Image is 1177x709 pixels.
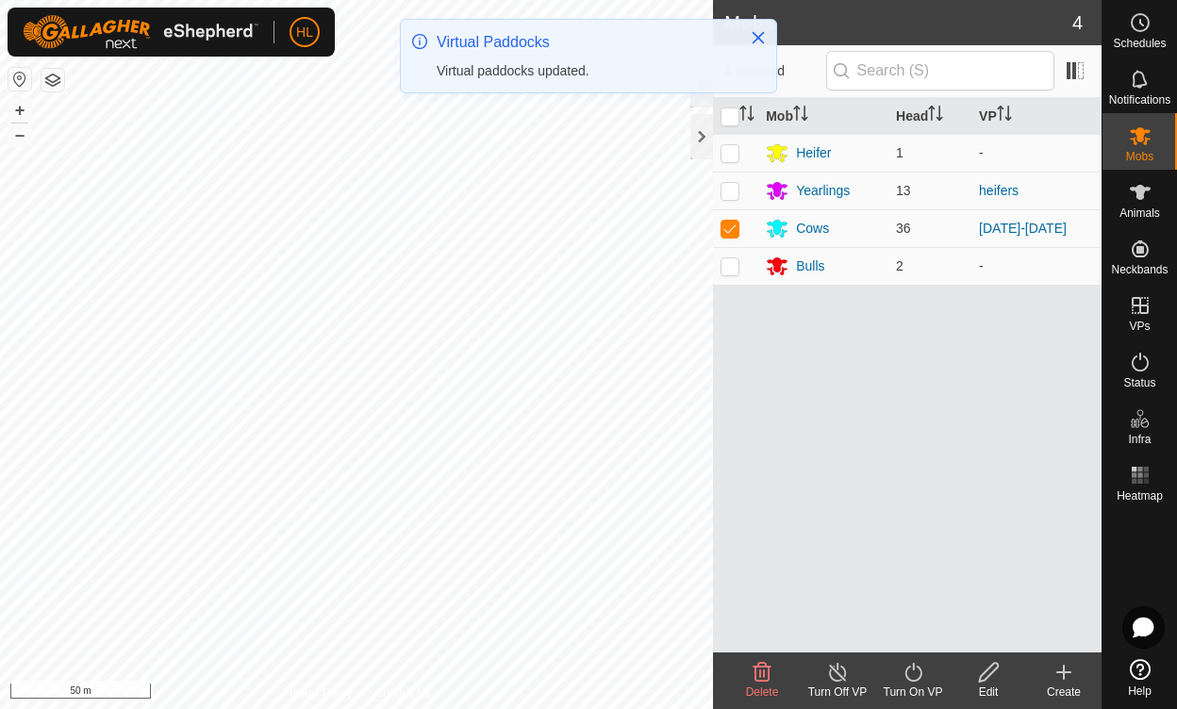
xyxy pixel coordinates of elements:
[724,11,1072,34] h2: Mobs
[928,108,943,124] p-sorticon: Activate to sort
[796,219,829,239] div: Cows
[979,183,1019,198] a: heifers
[1126,151,1153,162] span: Mobs
[896,221,911,236] span: 36
[1109,94,1170,106] span: Notifications
[951,684,1026,701] div: Edit
[875,684,951,701] div: Turn On VP
[758,98,888,135] th: Mob
[1026,684,1102,701] div: Create
[1102,651,1177,704] a: Help
[23,15,258,49] img: Gallagher Logo
[8,124,31,146] button: –
[282,684,353,701] a: Privacy Policy
[8,99,31,122] button: +
[796,181,850,201] div: Yearlings
[745,25,771,51] button: Close
[979,221,1067,236] a: [DATE]-[DATE]
[896,258,903,273] span: 2
[296,23,313,42] span: HL
[1128,685,1152,697] span: Help
[896,145,903,160] span: 1
[796,256,824,276] div: Bulls
[826,51,1054,91] input: Search (S)
[1072,8,1083,37] span: 4
[41,69,64,91] button: Map Layers
[796,143,831,163] div: Heifer
[997,108,1012,124] p-sorticon: Activate to sort
[1111,264,1168,275] span: Neckbands
[1119,207,1160,219] span: Animals
[1113,38,1166,49] span: Schedules
[437,61,731,81] div: Virtual paddocks updated.
[800,684,875,701] div: Turn Off VP
[739,108,754,124] p-sorticon: Activate to sort
[793,108,808,124] p-sorticon: Activate to sort
[1129,321,1150,332] span: VPs
[437,31,731,54] div: Virtual Paddocks
[971,247,1102,285] td: -
[746,685,779,699] span: Delete
[1117,490,1163,502] span: Heatmap
[8,68,31,91] button: Reset Map
[896,183,911,198] span: 13
[971,134,1102,172] td: -
[1123,377,1155,388] span: Status
[1128,434,1151,445] span: Infra
[888,98,971,135] th: Head
[375,684,431,701] a: Contact Us
[971,98,1102,135] th: VP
